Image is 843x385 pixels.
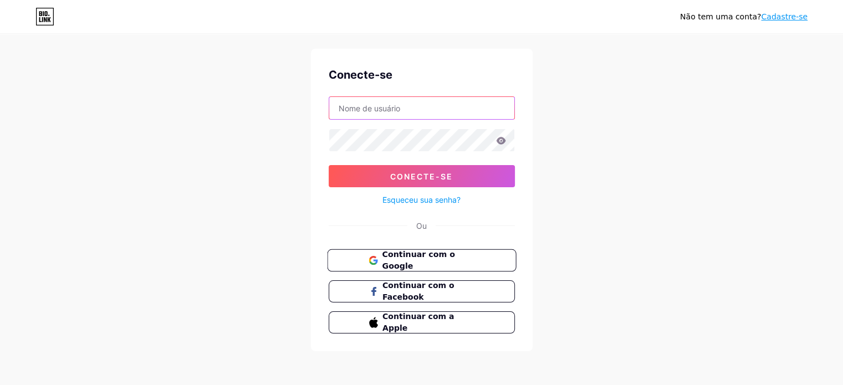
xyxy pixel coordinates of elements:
[329,311,515,333] button: Continuar com a Apple
[329,280,515,302] button: Continuar com o Facebook
[382,312,454,332] font: Continuar com a Apple
[382,281,454,301] font: Continuar com o Facebook
[329,97,514,119] input: Nome de usuário
[382,194,461,206] a: Esqueceu sua senha?
[390,172,453,181] font: Conecte-se
[329,249,515,271] a: Continuar com o Google
[327,249,516,272] button: Continuar com o Google
[329,165,515,187] button: Conecte-se
[382,195,461,204] font: Esqueceu sua senha?
[329,68,392,81] font: Conecte-se
[761,12,808,21] a: Cadastre-se
[680,12,761,21] font: Não tem uma conta?
[416,221,427,230] font: Ou
[382,250,454,271] font: Continuar com o Google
